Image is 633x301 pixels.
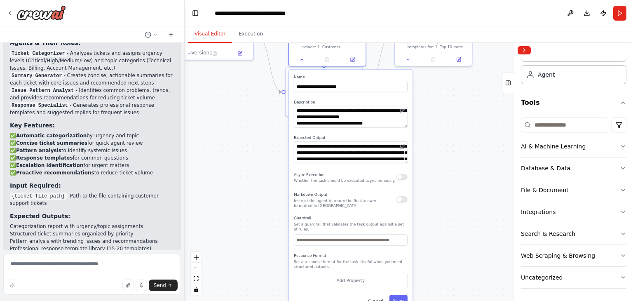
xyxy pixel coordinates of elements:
[215,9,313,17] nav: breadcrumb
[10,122,55,129] strong: Key Features:
[294,273,408,287] button: Add Property
[10,101,174,116] p: - Generates professional response templates and suggested replies for frequent issues
[521,114,626,295] div: Tools
[342,56,363,63] button: Open in side panel
[141,30,161,40] button: Switch to previous chat
[7,280,18,291] button: Improve this prompt
[16,155,73,161] strong: Response templates
[10,192,174,207] li: - Path to the file containing customer support tickets
[191,273,202,284] button: fit view
[10,102,70,109] code: Response Specialist
[538,71,555,79] div: Agent
[521,40,626,91] div: Crew
[521,164,570,172] div: Database & Data
[294,259,408,269] p: Set a response format for the task. Useful when you need structured outputs.
[294,75,408,80] label: Name
[10,132,174,176] p: ✅ by urgency and topic ✅ for quick agent review ✅ to identify systemic issues ✅ for common questi...
[294,193,327,197] span: Markdown Output
[521,91,626,114] button: Tools
[16,148,61,153] strong: Pattern analysis
[188,26,232,43] button: Visual Editor
[294,222,408,232] p: Set a guardrail that validates the task output against a set of rules.
[521,273,563,282] div: Uncategorized
[314,56,340,63] button: No output available
[16,162,84,168] strong: Escalation identification
[191,49,213,56] div: Version 1
[10,72,63,80] code: Summary Generator
[521,136,626,157] button: AI & Machine Learning
[191,263,202,273] button: zoom out
[176,11,253,60] div: Read and analyze the customer support tickets from {ticket_file_path}. For each ticket, determine...
[521,223,626,245] button: Search & Research
[301,29,362,49] div: Using the categorized ticket data, create concise summaries for each support ticket that include:...
[10,87,75,94] code: Issue Pattern Analyst
[10,193,67,200] code: {ticket_file_path}
[10,230,174,238] li: Structured ticket summaries organized by priority
[294,253,408,258] label: Response Format
[399,107,406,115] button: Open in editor
[10,50,67,57] code: Ticket Categorizer
[229,49,251,57] button: Open in side panel
[521,201,626,223] button: Integrations
[294,172,325,177] span: Async Execution
[294,100,408,105] label: Description
[189,23,249,43] div: Read and analyze the customer support tickets from {ticket_file_path}. For each ticket, determine...
[10,213,70,219] strong: Expected Outputs:
[136,280,147,291] button: Click to speak your automation idea
[294,198,396,208] p: Instruct the agent to return the final answer formatted in [GEOGRAPHIC_DATA]
[232,26,270,43] button: Execution
[16,140,87,146] strong: Concise ticket summaries
[521,245,626,266] button: Web Scraping & Browsing
[16,5,66,20] img: Logo
[367,33,391,95] g: Edge from 5579237a-887a-40aa-ad62-a2f6f285ccde to f2a5d9c2-e73d-42eb-b53e-1bc69e277566
[10,182,61,189] strong: Input Required:
[149,280,178,291] button: Send
[294,216,408,221] label: Guardrail
[408,29,468,49] div: Based on the ticket analysis and identified patterns, create professional response templates for:...
[521,158,626,179] button: Database & Data
[16,170,94,176] strong: Proactive recommendations
[10,245,174,252] li: Professional response template library (15-20 templates)
[399,143,406,150] button: Open in editor
[191,252,202,263] button: zoom in
[518,46,531,54] button: Collapse right sidebar
[154,282,166,289] span: Send
[202,49,228,57] button: No output available
[10,40,81,46] strong: Agents & Their Roles:
[394,11,472,66] div: Based on the ticket analysis and identified patterns, create professional response templates for:...
[521,142,586,150] div: AI & Machine Learning
[258,33,282,95] g: Edge from 7f39f8c9-9b77-43b0-8504-4bbaf31c6c6e to 5579237a-887a-40aa-ad62-a2f6f285ccde
[190,7,201,19] button: Hide left sidebar
[16,133,87,139] strong: Automatic categorization
[10,87,174,101] p: - Identifies common problems, trends, and provides recommendations for reducing ticket volume
[191,284,202,295] button: toggle interactivity
[10,49,174,72] p: - Analyzes tickets and assigns urgency levels (Critical/High/Medium/Low) and topic categories (Te...
[521,230,575,238] div: Search & Research
[10,238,174,245] li: Pattern analysis with trending issues and recommendations
[511,43,518,301] button: Toggle Sidebar
[294,135,408,140] label: Expected Output
[521,186,569,194] div: File & Document
[420,56,447,63] button: No output available
[521,208,556,216] div: Integrations
[294,178,395,183] p: Whether the task should be executed asynchronously.
[10,223,174,230] li: Categorization report with urgency/topic assignments
[164,30,178,40] button: Start a new chat
[191,252,202,295] div: React Flow controls
[285,68,363,117] div: Analyze Issue PatternsExamine the categorized tickets to identify: 1. Most common issue types and...
[448,56,469,63] button: Open in side panel
[521,267,626,288] button: Uncategorized
[122,280,134,291] button: Upload files
[288,11,366,66] div: Using the categorized ticket data, create concise summaries for each support ticket that include:...
[521,252,595,260] div: Web Scraping & Browsing
[10,72,174,87] p: - Creates concise, actionable summaries for each ticket with core issues and recommended next steps
[521,179,626,201] button: File & Document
